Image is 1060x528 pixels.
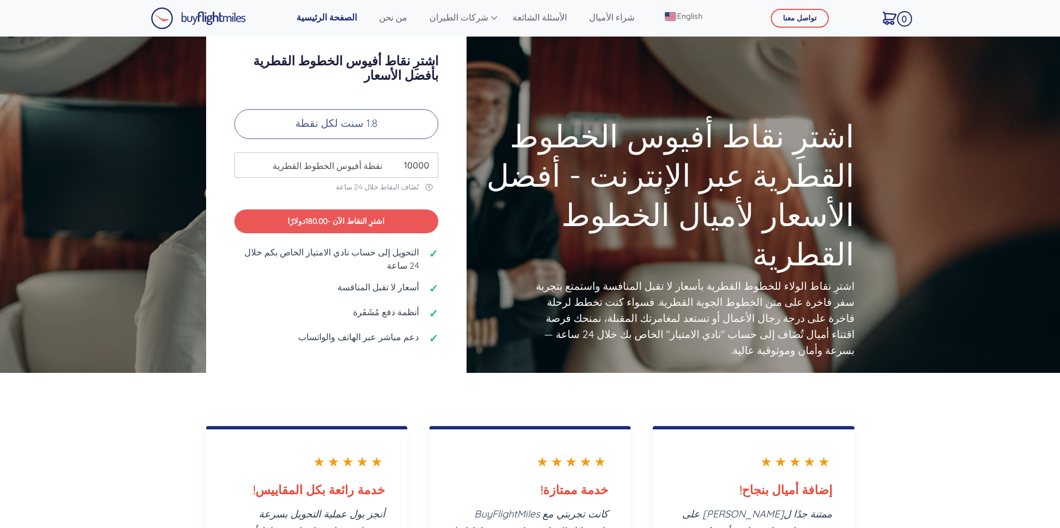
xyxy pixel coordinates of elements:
[151,4,246,32] a: Buy Flight Miles Logo
[675,452,832,471] div: ★★★★★
[375,6,412,28] a: من نحن
[483,53,854,274] h1: اشترِ نقاط أفيوس الخطوط القطرية عبر الإنترنت - أفضل الأسعار لأميال الخطوط القطرية
[677,11,703,22] span: English
[234,54,438,83] h3: اشترِ نقاط أفيوس الخطوط القطرية بأفضل الأسعار
[267,159,382,172] span: نقطة أفيوس الخطوط القطرية
[427,305,438,322] span: ✓
[878,6,901,29] a: 0
[292,6,361,28] a: الصفحة الرئيسية
[151,7,246,29] img: Buy Flight Miles Logo
[658,6,706,27] a: English
[234,209,438,233] button: اشترِ النقاط الآن -180.00دولارًا
[452,483,608,497] h3: خدمة ممتازة!
[228,452,385,471] div: ★★★★★
[353,305,419,319] span: أنظمة دفع مُشَفَرة
[508,6,571,28] a: الأسئلة الشائعة
[234,182,438,192] p: تُضَاف النقاط خلال 24 ساعة
[771,9,829,28] button: تواصل معنا
[427,330,438,347] span: ✓
[337,280,419,294] span: أسعار لا تقبل المنافسة
[585,6,639,28] a: شراء الأميال
[452,452,608,471] div: ★★★★★
[897,11,912,27] span: 0
[425,6,495,28] a: شركات الطيران
[883,12,897,25] img: Cart
[427,245,438,262] span: ✓
[298,330,419,344] span: دعم مباشر عبر الهاتف والواتساب
[675,483,832,497] h3: إضافة أميال بنجاح!
[427,280,438,297] span: ✓
[228,483,385,497] h3: خدمة رائعة بكل المقاييس!
[305,216,327,226] span: 180.00
[665,12,676,20] img: English
[234,245,419,272] span: التحويل إلى حساب نادي الامتياز الخاص بكم خلال 24 ساعة
[234,109,438,139] p: 1.8 سنت لكل نقطة
[528,278,854,358] p: اشترِ نقاط الولاء للخطوط القطرية بأسعار لا تقبل المنافسة واستمتع بتجربة سفر فاخرة على متن الخطوط ...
